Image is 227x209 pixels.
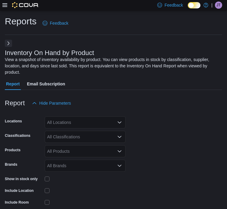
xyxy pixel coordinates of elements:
[215,2,222,9] div: Jess Thomsen
[40,17,71,29] a: Feedback
[117,163,122,168] button: Open list of options
[27,78,65,90] span: Email Subscription
[5,188,34,193] label: Include Location
[5,57,219,75] div: View a snapshot of inventory availability by product. You can view products in stock by classific...
[216,2,220,9] span: JT
[5,133,30,138] label: Classifications
[5,49,94,57] h3: Inventory On Hand by Product
[6,78,20,90] span: Report
[211,2,213,9] p: |
[39,100,71,106] span: Hide Parameters
[5,119,22,124] label: Locations
[5,148,21,152] label: Products
[117,134,122,139] button: Open list of options
[165,2,183,8] span: Feedback
[5,162,17,167] label: Brands
[5,177,38,181] label: Show in stock only
[5,100,25,107] h3: Report
[50,20,68,26] span: Feedback
[5,15,37,27] h1: Reports
[5,200,29,205] label: Include Room
[188,8,188,9] span: Dark Mode
[30,97,73,109] button: Hide Parameters
[188,2,200,8] input: Dark Mode
[5,40,12,47] button: Next
[117,120,122,125] button: Open list of options
[117,149,122,154] button: Open list of options
[12,2,39,8] img: Cova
